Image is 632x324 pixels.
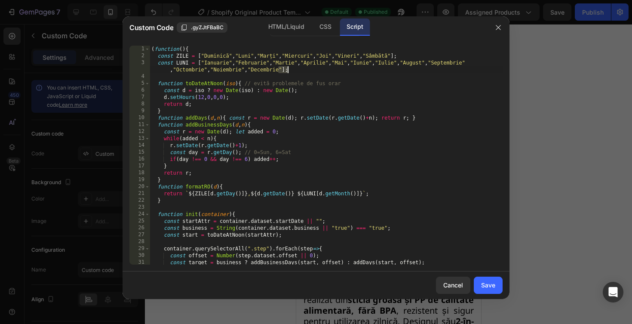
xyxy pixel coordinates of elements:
div: 25 [129,218,150,225]
div: 3 [129,59,150,73]
sup: [PERSON_NAME] [52,34,110,42]
div: 24 [129,211,150,218]
div: 15 [129,149,150,156]
div: 13 [129,135,150,142]
sup: "Își face treaba beton. Pulverizează super fin și nu mai umplu tigaia de ulei. Bun rău!" [52,7,166,33]
div: 30 [129,252,150,259]
div: 6 [129,87,150,94]
div: Save [481,281,495,290]
strong: sticlă groasă și PP de calitate alimentară, fără BPA [7,270,178,292]
div: 18 [129,170,150,176]
div: 21 [129,190,150,197]
div: Cancel [443,281,463,290]
div: 5 [129,80,150,87]
div: 20 [129,183,150,190]
div: 11 [129,121,150,128]
div: 10 [129,114,150,121]
div: CSS [313,19,338,36]
div: 28 [129,238,150,245]
button: Save [474,277,503,294]
div: 22 [129,197,150,204]
div: 29 [129,245,150,252]
div: 4 [129,73,150,80]
div: 7 [129,94,150,101]
div: 31 [129,259,150,266]
div: 16 [129,156,150,163]
div: 26 [129,225,150,231]
div: 1 [129,46,150,52]
div: Script [340,19,370,36]
div: Custom Code [24,38,61,46]
div: 14 [129,142,150,149]
div: 17 [129,163,150,170]
span: .gyZJtFBaBC [191,24,224,31]
p: Publish the page to see the content. [13,57,172,66]
div: 8 [129,101,150,108]
div: HTML/Liquid [261,19,311,36]
div: Open Intercom Messenger [603,282,623,302]
div: 2 [129,52,150,59]
button: .gyZJtFBaBC [177,22,227,33]
div: 27 [129,231,150,238]
img: image_demo.jpg [8,9,43,44]
div: 19 [129,176,150,183]
img: image_demo.jpg [6,86,178,259]
div: 9 [129,108,150,114]
button: Cancel [436,277,470,294]
span: Custom Code [129,22,173,33]
div: 12 [129,128,150,135]
div: 23 [129,204,150,211]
